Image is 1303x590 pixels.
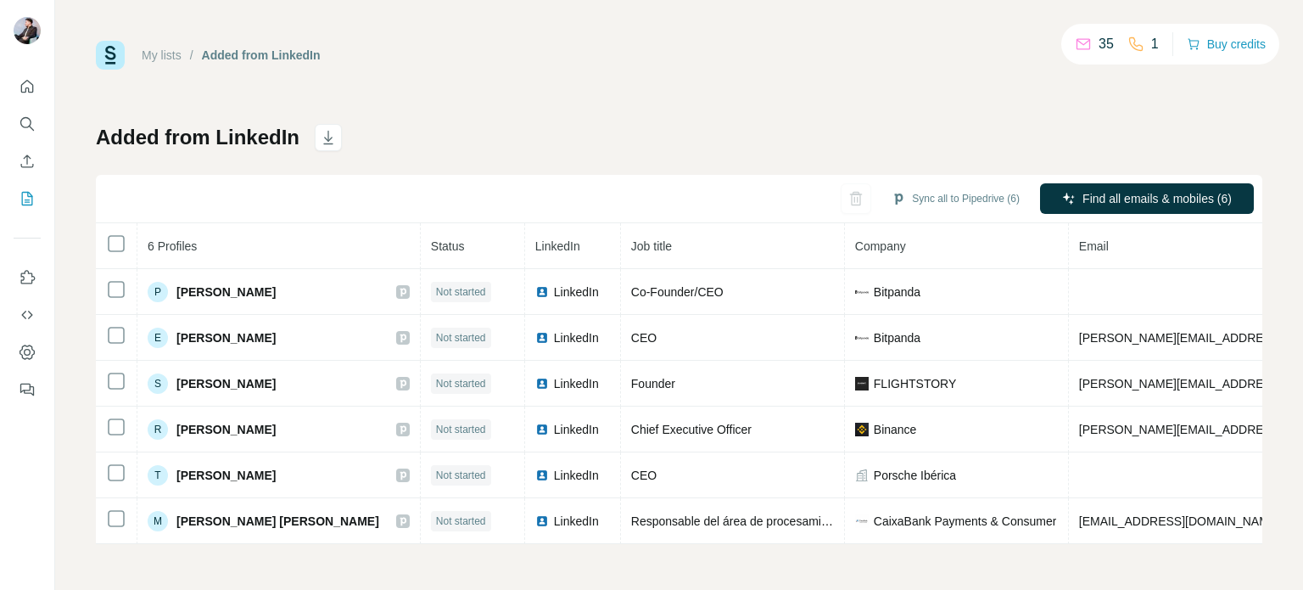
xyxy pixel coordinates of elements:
[535,285,549,299] img: LinkedIn logo
[855,289,869,294] img: company-logo
[874,421,917,438] span: Binance
[535,469,549,482] img: LinkedIn logo
[1079,239,1109,253] span: Email
[436,514,486,529] span: Not started
[554,467,599,484] span: LinkedIn
[148,465,168,486] div: T
[631,423,752,436] span: Chief Executive Officer
[14,262,41,293] button: Use Surfe on LinkedIn
[176,375,276,392] span: [PERSON_NAME]
[874,284,920,301] span: Bitpanda
[176,513,379,530] span: [PERSON_NAME] [PERSON_NAME]
[436,422,486,437] span: Not started
[176,284,276,301] span: [PERSON_NAME]
[554,375,599,392] span: LinkedIn
[176,329,276,346] span: [PERSON_NAME]
[631,514,929,528] span: Responsable del área de procesamiento de operaciones
[554,421,599,438] span: LinkedIn
[554,513,599,530] span: LinkedIn
[874,513,1057,530] span: CaixaBank Payments & Consumer
[1079,514,1280,528] span: [EMAIL_ADDRESS][DOMAIN_NAME]
[148,511,168,531] div: M
[14,17,41,44] img: Avatar
[436,330,486,346] span: Not started
[148,282,168,302] div: P
[535,239,580,253] span: LinkedIn
[148,328,168,348] div: E
[176,421,276,438] span: [PERSON_NAME]
[14,374,41,405] button: Feedback
[631,239,672,253] span: Job title
[631,331,657,345] span: CEO
[874,375,957,392] span: FLIGHTSTORY
[855,514,869,528] img: company-logo
[436,284,486,300] span: Not started
[142,48,182,62] a: My lists
[202,47,321,64] div: Added from LinkedIn
[14,146,41,177] button: Enrich CSV
[535,423,549,436] img: LinkedIn logo
[535,377,549,391] img: LinkedIn logo
[14,71,41,102] button: Quick start
[176,467,276,484] span: [PERSON_NAME]
[631,285,724,299] span: Co-Founder/CEO
[14,109,41,139] button: Search
[436,468,486,483] span: Not started
[535,331,549,345] img: LinkedIn logo
[855,239,906,253] span: Company
[14,337,41,368] button: Dashboard
[1082,190,1232,207] span: Find all emails & mobiles (6)
[874,329,920,346] span: Bitpanda
[148,419,168,440] div: R
[535,514,549,528] img: LinkedIn logo
[1151,34,1159,54] p: 1
[855,377,869,391] img: company-logo
[1099,34,1114,54] p: 35
[148,374,168,394] div: S
[14,183,41,214] button: My lists
[631,469,657,482] span: CEO
[96,124,299,151] h1: Added from LinkedIn
[1187,32,1266,56] button: Buy credits
[874,467,956,484] span: Porsche Ibérica
[148,239,197,253] span: 6 Profiles
[631,377,675,391] span: Founder
[855,423,869,436] img: company-logo
[431,239,465,253] span: Status
[96,41,125,70] img: Surfe Logo
[855,335,869,340] img: company-logo
[1040,183,1254,214] button: Find all emails & mobiles (6)
[190,47,193,64] li: /
[554,329,599,346] span: LinkedIn
[554,284,599,301] span: LinkedIn
[436,376,486,391] span: Not started
[880,186,1032,211] button: Sync all to Pipedrive (6)
[14,300,41,330] button: Use Surfe API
